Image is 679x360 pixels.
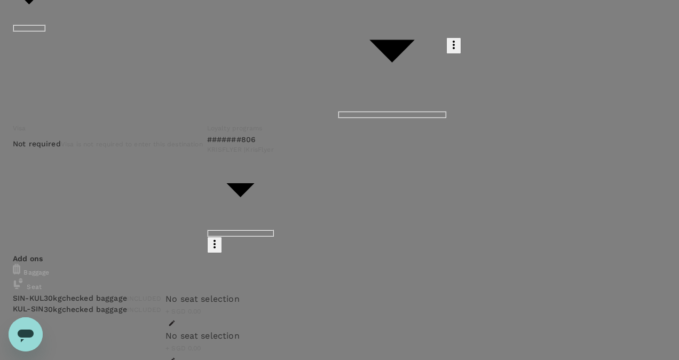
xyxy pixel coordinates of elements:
[13,278,658,293] div: Seat
[9,317,43,351] iframe: Button to launch messaging window
[61,140,203,148] span: Visa is not required to enter this destination
[165,345,201,352] span: + SGD 0.00
[13,264,20,275] img: baggage-icon
[165,308,201,315] span: + SGD 0.00
[44,294,127,302] span: 30kg checked baggage
[44,305,127,314] span: 30kg checked baggage
[165,293,240,306] div: No seat selection
[127,295,161,302] span: INCLUDED
[13,278,23,289] img: baggage-icon
[13,293,44,303] p: SIN - KUL
[13,303,44,314] p: KUL - SIN
[165,330,240,342] div: No seat selection
[127,306,161,314] span: INCLUDED
[13,264,658,278] div: Baggage
[207,145,274,155] span: KRISFLYER | KrisFlyer
[207,124,262,132] span: Loyalty programs
[207,134,274,145] p: #######806
[13,253,658,264] p: Add ons
[13,138,61,149] p: Not required
[13,124,26,132] span: Visa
